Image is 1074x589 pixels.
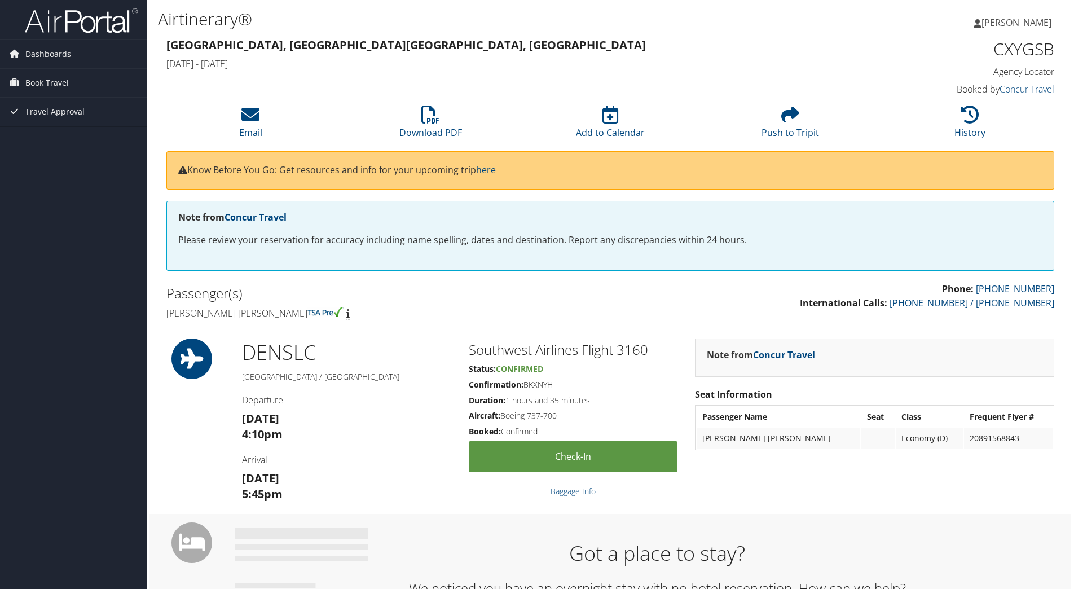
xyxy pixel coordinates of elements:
img: airportal-logo.png [25,7,138,34]
td: 20891568843 [964,428,1053,449]
h4: Departure [242,394,451,406]
h2: Southwest Airlines Flight 3160 [469,340,677,359]
h5: [GEOGRAPHIC_DATA] / [GEOGRAPHIC_DATA] [242,371,451,383]
span: [PERSON_NAME] [981,16,1051,29]
h4: Agency Locator [845,65,1054,78]
strong: Status: [469,363,496,374]
td: Economy (D) [896,428,963,449]
h1: DEN SLC [242,339,451,367]
h5: Confirmed [469,426,677,437]
h1: Airtinerary® [158,7,761,31]
strong: Aircraft: [469,410,500,421]
strong: 4:10pm [242,427,283,442]
strong: [DATE] [242,411,279,426]
th: Class [896,407,963,427]
td: [PERSON_NAME] [PERSON_NAME] [697,428,860,449]
th: Seat [861,407,895,427]
span: Dashboards [25,40,71,68]
a: Concur Travel [753,349,815,361]
a: Download PDF [399,112,462,139]
p: Know Before You Go: Get resources and info for your upcoming trip [178,163,1042,178]
div: -- [867,433,889,443]
h4: Booked by [845,83,1054,95]
h1: CXYGSB [845,37,1054,61]
th: Passenger Name [697,407,860,427]
h4: [DATE] - [DATE] [166,58,828,70]
span: Confirmed [496,363,543,374]
span: Travel Approval [25,98,85,126]
a: Push to Tripit [762,112,819,139]
strong: 5:45pm [242,486,283,502]
strong: Seat Information [695,388,772,401]
h5: Boeing 737-700 [469,410,677,421]
h5: BKXNYH [469,379,677,390]
h1: Got a place to stay? [243,539,1071,568]
span: Book Travel [25,69,69,97]
strong: Note from [707,349,815,361]
a: Concur Travel [1000,83,1054,95]
a: Check-in [469,441,677,472]
th: Frequent Flyer # [964,407,1053,427]
a: here [476,164,496,176]
a: Concur Travel [225,211,287,223]
strong: International Calls: [800,297,887,309]
a: Email [239,112,262,139]
strong: Booked: [469,426,501,437]
strong: [GEOGRAPHIC_DATA], [GEOGRAPHIC_DATA] [GEOGRAPHIC_DATA], [GEOGRAPHIC_DATA] [166,37,646,52]
h2: Passenger(s) [166,284,602,303]
a: [PHONE_NUMBER] / [PHONE_NUMBER] [890,297,1054,309]
strong: Duration: [469,395,505,406]
a: Add to Calendar [576,112,645,139]
p: Please review your reservation for accuracy including name spelling, dates and destination. Repor... [178,233,1042,248]
h5: 1 hours and 35 minutes [469,395,677,406]
h4: [PERSON_NAME] [PERSON_NAME] [166,307,602,319]
strong: [DATE] [242,471,279,486]
a: History [954,112,985,139]
img: tsa-precheck.png [307,307,344,317]
a: Baggage Info [551,486,596,496]
strong: Confirmation: [469,379,523,390]
a: [PHONE_NUMBER] [976,283,1054,295]
h4: Arrival [242,454,451,466]
a: [PERSON_NAME] [974,6,1063,39]
strong: Phone: [942,283,974,295]
strong: Note from [178,211,287,223]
